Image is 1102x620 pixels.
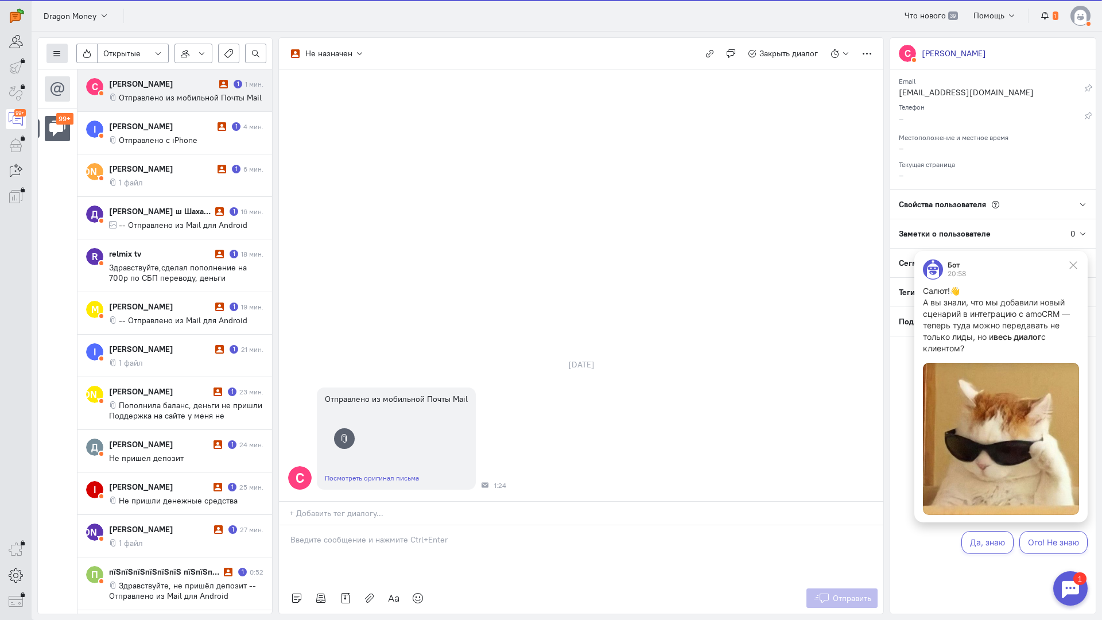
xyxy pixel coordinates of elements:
text: С [905,47,911,59]
text: С [296,470,304,486]
div: 6 мин. [243,164,263,174]
div: [PERSON_NAME] [109,481,211,493]
div: 20:58 [45,25,63,32]
div: Бот [45,17,63,24]
div: 23 мин. [239,387,263,397]
text: Д [91,441,98,453]
span: Не пришел депозит [109,453,184,463]
div: Есть неотвеченное сообщение пользователя [230,207,238,216]
i: Диалог не разобран [214,483,222,491]
button: Dragon Money [37,5,115,26]
text: [PERSON_NAME] [57,388,133,400]
div: Есть неотвеченное сообщение пользователя [230,250,238,258]
button: Да, знаю [59,286,111,309]
button: Ого! Не знаю [117,286,185,309]
div: [PERSON_NAME] [109,343,212,355]
div: 27 мин. [240,525,263,534]
i: Диалог не разобран [214,525,223,534]
span: 1 [1053,11,1058,21]
div: Есть неотвеченное сообщение пользователя [238,568,247,576]
span: Здравствуйте, не пришёл депозит -- Отправлено из Mail для Android [109,580,256,601]
div: Почта [482,482,488,489]
span: 1 файл [119,358,143,368]
span: Теги пользователя [899,287,968,297]
i: Диалог не разобран [219,80,228,88]
a: Что нового 39 [898,6,964,25]
span: Открытые [103,48,141,59]
div: [PERSON_NAME] [109,439,211,450]
div: relmix tv [109,248,212,259]
i: Диалог не разобран [218,122,226,131]
span: -- Отправлено из Mail для Android [119,220,247,230]
small: Email [899,74,915,86]
div: [PERSON_NAME] [109,386,211,397]
span: Помощь [973,10,1004,21]
text: I [94,123,96,135]
span: Отправлено из мобильной Почты Mail [119,92,262,103]
i: Диалог не разобран [215,207,224,216]
text: I [94,346,96,358]
span: Что нового [905,10,946,21]
p: А вы знали, что мы добавили новый сценарий в интеграцию с amoCRM — теперь туда можно передавать н... [20,52,176,109]
div: [PERSON_NAME] [109,524,211,535]
div: Есть неотвеченное сообщение пользователя [228,440,236,449]
div: 1 [26,7,39,20]
div: [PERSON_NAME] [109,121,215,132]
div: Есть неотвеченное сообщение пользователя [228,525,237,534]
text: I [94,483,96,495]
span: Сегменты пользователя [899,258,990,268]
a: 99+ [6,109,26,129]
div: [PERSON_NAME] [109,78,216,90]
span: – [899,143,903,153]
div: 16 мин. [241,207,263,216]
div: Заметки о пользователе [890,219,1070,248]
div: Есть неотвеченное сообщение пользователя [232,165,240,173]
div: 99+ [14,109,26,117]
span: Свойства пользователя [899,199,986,210]
i: Диалог не разобран [214,387,222,396]
button: Не назначен [285,44,370,63]
div: Есть неотвеченное сообщение пользователя [230,303,238,311]
text: [PERSON_NAME] [57,165,133,177]
span: Отправить [833,593,871,603]
text: R [92,250,98,262]
button: Отправить [806,588,878,608]
span: 1:24 [494,482,506,490]
div: Есть неотвеченное сообщение пользователя [234,80,242,88]
i: Диалог не разобран [224,568,232,576]
div: [PERSON_NAME] [109,163,215,175]
div: Подписки [890,307,1073,336]
i: Диалог не разобран [218,165,226,173]
div: 0:52 [250,567,263,577]
span: 39 [948,11,958,21]
div: 21 мин. [241,344,263,354]
div: 18 мин. [241,249,263,259]
text: С [92,80,98,92]
small: Телефон [899,100,925,111]
text: Д [91,208,98,220]
span: 1 файл [119,538,143,548]
div: 1 мин. [245,79,263,89]
div: [PERSON_NAME] [922,48,986,59]
button: Помощь [967,6,1023,25]
div: 24 мин. [239,440,263,449]
div: Есть неотвеченное сообщение пользователя [228,387,236,396]
span: Не пришли денежные средства [119,495,238,506]
span: Пополнила баланс, деньги не пришли Поддержка на сайте у меня не открывается Id: 9354197 [DATE] 19.40 [109,400,262,431]
button: 1 [1034,6,1065,25]
div: 99+ [56,113,74,125]
i: Диалог не разобран [215,303,224,311]
div: Есть неотвеченное сообщение пользователя [228,483,236,491]
strong: весь диалог [91,87,138,96]
span: 1 файл [119,177,143,188]
span: Dragon Money [44,10,96,22]
div: Есть неотвеченное сообщение пользователя [232,122,240,131]
div: Есть неотвеченное сообщение пользователя [230,345,238,354]
i: Диалог не разобран [215,345,224,354]
button: Закрыть диалог [742,44,825,63]
div: Местоположение и местное время [899,130,1087,142]
span: – [899,170,903,180]
a: Посмотреть оригинал письма [325,474,419,482]
span: Здравствуйте,сделал пополнение на 700р по СБП переводу, деньги списались, депозит не пришёл, посм... [109,262,263,324]
i: Диалог не разобран [214,440,222,449]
